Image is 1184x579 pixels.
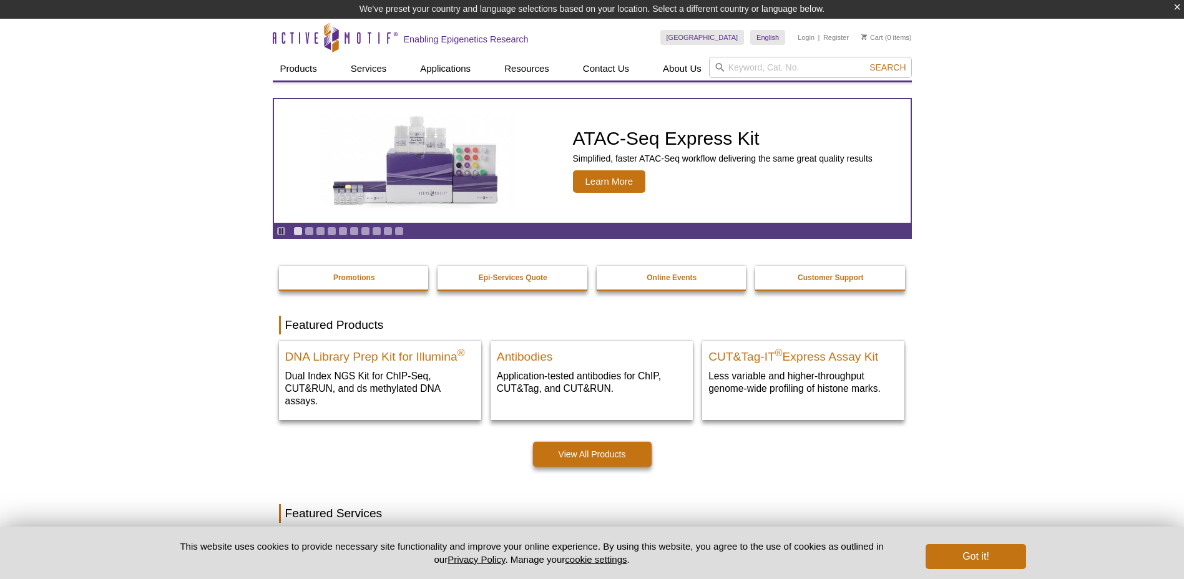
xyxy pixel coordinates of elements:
[413,57,478,80] a: Applications
[279,504,906,523] h2: Featured Services
[372,226,381,236] a: Go to slide 8
[823,33,849,42] a: Register
[709,57,912,78] input: Keyword, Cat. No.
[573,170,646,193] span: Learn More
[565,554,627,565] button: cookie settings
[866,62,909,73] button: Search
[573,129,873,148] h2: ATAC-Seq Express Kit
[293,226,303,236] a: Go to slide 1
[573,153,873,164] p: Simplified, faster ATAC-Seq workflow delivering the same great quality results
[798,33,815,42] a: Login
[818,30,820,45] li: |
[533,442,652,467] a: View All Products
[305,226,314,236] a: Go to slide 2
[279,341,481,420] a: DNA Library Prep Kit for Illumina DNA Library Prep Kit for Illumina® Dual Index NGS Kit for ChIP-...
[316,226,325,236] a: Go to slide 3
[276,226,286,236] a: Toggle autoplay
[655,57,709,80] a: About Us
[702,341,904,407] a: CUT&Tag-IT® Express Assay Kit CUT&Tag-IT®Express Assay Kit Less variable and higher-throughput ge...
[314,114,520,208] img: ATAC-Seq Express Kit
[273,57,325,80] a: Products
[285,344,475,363] h2: DNA Library Prep Kit for Illumina
[861,30,912,45] li: (0 items)
[647,273,697,282] strong: Online Events
[457,348,465,358] sup: ®
[708,369,898,395] p: Less variable and higher-throughput genome-wide profiling of histone marks​.
[597,266,748,289] a: Online Events
[448,554,505,565] a: Privacy Policy
[343,57,394,80] a: Services
[497,344,687,363] h2: Antibodies
[861,33,883,42] a: Cart
[279,316,906,334] h2: Featured Products
[327,226,336,236] a: Go to slide 4
[438,266,589,289] a: Epi-Services Quote
[350,226,359,236] a: Go to slide 6
[285,369,475,407] p: Dual Index NGS Kit for ChIP-Seq, CUT&RUN, and ds methylated DNA assays.
[798,273,863,282] strong: Customer Support
[575,57,637,80] a: Contact Us
[926,544,1025,569] button: Got it!
[755,266,906,289] a: Customer Support
[660,30,745,45] a: [GEOGRAPHIC_DATA]
[869,62,906,72] span: Search
[274,99,911,223] a: ATAC-Seq Express Kit ATAC-Seq Express Kit Simplified, faster ATAC-Seq workflow delivering the sam...
[491,341,693,407] a: All Antibodies Antibodies Application-tested antibodies for ChIP, CUT&Tag, and CUT&RUN.
[279,266,430,289] a: Promotions
[383,226,393,236] a: Go to slide 9
[775,348,783,358] sup: ®
[479,273,547,282] strong: Epi-Services Quote
[861,34,867,40] img: Your Cart
[497,369,687,395] p: Application-tested antibodies for ChIP, CUT&Tag, and CUT&RUN.
[159,540,906,566] p: This website uses cookies to provide necessary site functionality and improve your online experie...
[750,30,785,45] a: English
[708,344,898,363] h2: CUT&Tag-IT Express Assay Kit
[394,226,404,236] a: Go to slide 10
[497,57,557,80] a: Resources
[274,99,911,223] article: ATAC-Seq Express Kit
[404,34,529,45] h2: Enabling Epigenetics Research
[333,273,375,282] strong: Promotions
[338,226,348,236] a: Go to slide 5
[361,226,370,236] a: Go to slide 7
